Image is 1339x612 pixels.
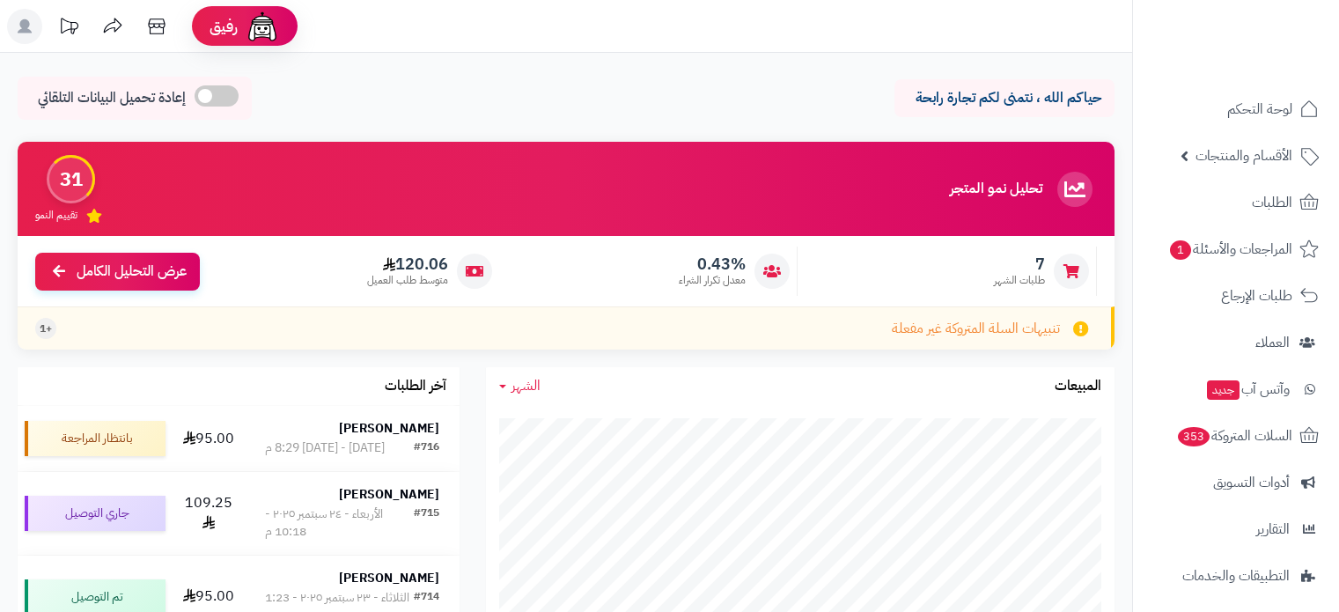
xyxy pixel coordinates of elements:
[40,321,52,336] span: +1
[210,16,238,37] span: رفيق
[35,208,77,223] span: تقييم النمو
[173,472,245,555] td: 109.25
[367,273,448,288] span: متوسط طلب العميل
[1144,181,1328,224] a: الطلبات
[1144,321,1328,364] a: العملاء
[1169,240,1192,261] span: 1
[994,273,1045,288] span: طلبات الشهر
[1144,461,1328,504] a: أدوات التسويق
[499,376,541,396] a: الشهر
[265,439,385,457] div: [DATE] - [DATE] 8:29 م
[892,319,1060,339] span: تنبيهات السلة المتروكة غير مفعلة
[1221,284,1292,308] span: طلبات الإرجاع
[1144,368,1328,410] a: وآتس آبجديد
[1144,275,1328,317] a: طلبات الإرجاع
[1219,19,1322,56] img: logo-2.png
[35,253,200,291] a: عرض التحليل الكامل
[385,379,446,394] h3: آخر الطلبات
[367,254,448,274] span: 120.06
[1176,424,1292,448] span: السلات المتروكة
[679,254,746,274] span: 0.43%
[245,9,280,44] img: ai-face.png
[339,569,439,587] strong: [PERSON_NAME]
[511,375,541,396] span: الشهر
[414,505,439,541] div: #715
[265,505,414,541] div: الأربعاء - ٢٤ سبتمبر ٢٠٢٥ - 10:18 م
[1144,508,1328,550] a: التقارير
[1055,379,1101,394] h3: المبيعات
[77,262,187,282] span: عرض التحليل الكامل
[1255,330,1290,355] span: العملاء
[38,88,186,108] span: إعادة تحميل البيانات التلقائي
[1144,415,1328,457] a: السلات المتروكة353
[1168,237,1292,262] span: المراجعات والأسئلة
[1144,88,1328,130] a: لوحة التحكم
[950,181,1042,197] h3: تحليل نمو المتجر
[1176,426,1210,447] span: 353
[994,254,1045,274] span: 7
[25,421,166,456] div: بانتظار المراجعة
[1213,470,1290,495] span: أدوات التسويق
[1207,380,1240,400] span: جديد
[1196,144,1292,168] span: الأقسام والمنتجات
[25,496,166,531] div: جاري التوصيل
[1252,190,1292,215] span: الطلبات
[908,88,1101,108] p: حياكم الله ، نتمنى لكم تجارة رابحة
[1227,97,1292,122] span: لوحة التحكم
[339,485,439,504] strong: [PERSON_NAME]
[1144,228,1328,270] a: المراجعات والأسئلة1
[679,273,746,288] span: معدل تكرار الشراء
[1144,555,1328,597] a: التطبيقات والخدمات
[1256,517,1290,542] span: التقارير
[339,419,439,438] strong: [PERSON_NAME]
[414,439,439,457] div: #716
[1182,564,1290,588] span: التطبيقات والخدمات
[47,9,91,48] a: تحديثات المنصة
[1205,377,1290,402] span: وآتس آب
[173,406,245,471] td: 95.00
